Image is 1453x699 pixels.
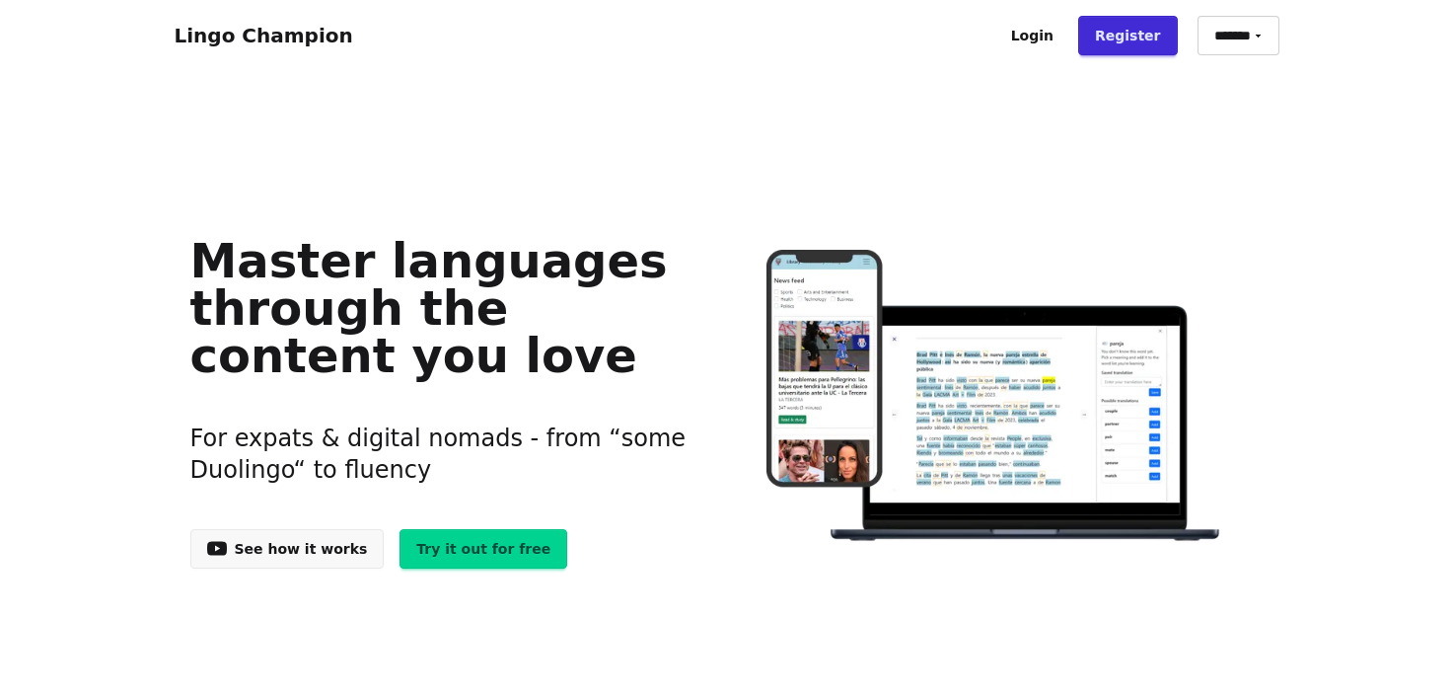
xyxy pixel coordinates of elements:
a: See how it works [190,529,385,569]
a: Login [994,16,1070,55]
a: Lingo Champion [175,24,353,47]
a: Register [1078,16,1178,55]
h1: Master languages through the content you love [190,237,696,379]
a: Try it out for free [400,529,567,569]
img: Learn languages online [727,250,1263,545]
h3: For expats & digital nomads - from “some Duolingo“ to fluency [190,399,696,509]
